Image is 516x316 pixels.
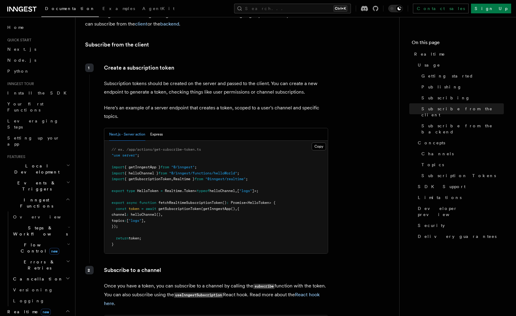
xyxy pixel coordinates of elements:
a: Documentation [41,2,99,17]
span: Features [5,154,25,159]
a: Getting started [419,70,504,81]
a: Python [5,66,71,77]
span: import [112,171,124,175]
span: helloChannel [210,189,235,193]
button: Errors & Retries [11,256,71,273]
span: Subscription Tokens [421,173,496,179]
span: Cancellation [11,276,63,282]
span: < [246,201,248,205]
a: Channels [419,148,504,159]
code: subscribe [253,284,275,289]
span: : [124,218,126,223]
button: Express [150,128,163,141]
span: Token [184,189,195,193]
span: "@inngest/realtime" [205,177,246,181]
code: useInngestSubscription [174,293,223,298]
span: Realtime [165,189,182,193]
span: Publishing [421,84,462,90]
a: Node.js [5,55,71,66]
span: = [141,207,144,211]
span: Python [7,69,29,74]
span: , [161,212,163,217]
a: Subscribe from the client [85,40,149,49]
span: () [231,207,235,211]
a: client [135,21,147,27]
span: Usage [418,62,440,68]
span: import [112,177,124,181]
span: } [112,242,114,246]
span: from [195,177,203,181]
kbd: Ctrl+K [334,5,347,12]
a: Usage [415,60,504,70]
span: export [112,189,124,193]
span: Overview [13,215,76,219]
a: backend [160,21,179,27]
span: "logs" [129,218,141,223]
span: Subscribe from the client [421,106,504,118]
a: Subscribe from the client [419,103,504,120]
span: ; [137,153,139,157]
a: Concepts [415,137,504,148]
span: Security [418,222,445,228]
span: from [158,171,167,175]
span: // ex. /app/actions/get-subscribe-token.ts [112,147,201,152]
div: Inngest Functions [5,211,71,306]
a: Home [5,22,71,33]
a: Install the SDK [5,88,71,98]
span: Home [7,24,24,30]
a: Next.js [5,44,71,55]
span: () [222,201,227,205]
p: Subscribe to a channel [104,266,328,274]
span: Concepts [418,140,445,146]
a: Subscribing [419,92,504,103]
a: Versioning [11,284,71,295]
span: [ [237,189,239,193]
span: new [41,309,51,315]
span: Steps & Workflows [11,225,68,237]
a: Setting up your app [5,132,71,149]
span: Logging [13,298,45,303]
span: ; [195,165,197,169]
a: Your first Functions [5,98,71,115]
span: Channels [421,151,454,157]
span: async [126,201,137,205]
a: Security [415,220,504,231]
span: , [144,218,146,223]
span: new [49,248,59,255]
p: Subscribing can be done using an Inngest client that either has a valid signing key or a subscrip... [85,11,328,28]
span: { [237,207,239,211]
span: Getting started [421,73,473,79]
span: , [235,207,237,211]
span: }); [112,224,118,228]
span: ( [201,207,203,211]
span: import [112,165,124,169]
a: Subscription Tokens [419,170,504,181]
span: , [171,177,173,181]
span: Delivery guarantees [418,233,497,239]
span: Realtime [414,51,445,57]
button: Cancellation [11,273,71,284]
span: { helloChannel } [124,171,158,175]
button: Local Development [5,160,71,177]
span: await [146,207,156,211]
span: channel [112,212,126,217]
span: Developer preview [418,205,504,218]
span: typeof [197,189,210,193]
span: > { [269,201,275,205]
p: Here's an example of a server endpoint that creates a token, scoped to a user's channel and speci... [104,104,328,121]
a: Subscribe from the backend [419,120,504,137]
span: [ [126,218,129,223]
a: Contact sales [413,4,469,13]
span: HelloToken [137,189,158,193]
span: helloChannel [131,212,156,217]
span: Examples [102,6,135,11]
button: Steps & Workflows [11,222,71,239]
span: token [129,207,139,211]
span: Errors & Retries [11,259,66,271]
span: "@/inngest" [171,165,195,169]
h4: On this page [412,39,504,49]
a: Examples [99,2,139,16]
span: Promise [231,201,246,205]
span: SDK Support [418,184,466,190]
span: getInngestApp [203,207,231,211]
